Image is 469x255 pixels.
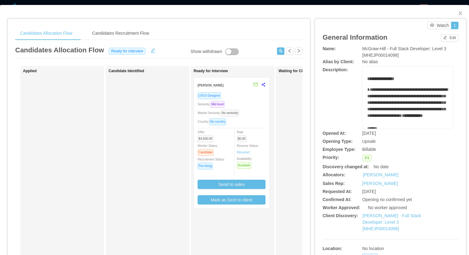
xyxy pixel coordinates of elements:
[198,144,218,154] span: Worker Status:
[295,47,302,55] button: icon: right
[237,150,250,155] a: Resume1
[362,46,446,58] span: McGraw-Hill - Full Stack Developer: Level 3 [MHEJP00014098]
[198,130,216,140] span: Offer:
[362,181,398,186] a: [PERSON_NAME]
[363,213,421,231] a: [PERSON_NAME] - Full Stack Developer: Level 3 [MHEJP00014098]
[198,120,229,123] span: Country:
[323,189,352,194] b: Requested At:
[286,47,293,55] button: icon: left
[323,213,358,218] b: Client Discovery:
[323,46,336,51] b: Name:
[198,158,225,168] span: Recruitment Status:
[323,205,360,210] b: Worker Approved:
[362,67,453,129] div: rdw-wrapper
[198,103,227,106] span: Seniority:
[367,76,448,138] div: rdw-editor
[362,59,378,64] span: No alias
[250,80,258,90] button: mail
[362,197,412,202] span: Opening no confirmed yet
[323,164,369,169] b: Discovery changed at:
[198,195,266,204] button: Mark as Sent to client
[362,189,376,194] span: [DATE]
[279,69,365,73] h1: Waiting for Client Approval
[323,197,351,202] b: Confirmed At:
[198,163,213,169] span: Pre-hiring
[148,47,158,53] button: icon: edit
[368,205,407,210] span: No worker approved
[237,130,249,140] span: Rate
[15,26,77,40] div: Candidates Allocation Flow
[362,245,430,252] div: No location
[323,147,355,152] b: Employee Type:
[458,11,463,16] i: icon: close
[237,135,247,142] span: $0.00
[221,110,239,117] span: No seniority
[323,131,346,136] b: Opened At:
[15,45,104,55] article: Candidates Allocation Flow
[323,67,348,72] b: Description:
[451,22,458,29] button: 1
[23,69,110,73] h1: Applied
[198,149,214,156] span: Candidate
[277,47,284,55] button: icon: usergroup-add
[198,92,221,99] span: UX/UI Designer
[194,69,280,73] h1: Ready for Interview
[198,135,213,142] span: $4,500.00
[363,172,399,178] a: [PERSON_NAME]
[323,172,345,177] b: Allocators:
[209,118,226,125] span: No country
[362,139,376,144] span: Upsale
[362,147,376,152] span: Billable
[198,84,224,87] strong: [PERSON_NAME]
[427,22,451,29] button: icon: eyeWatch
[198,111,242,115] span: Market Seniority:
[87,26,154,40] div: Candidates Recruitment Flow
[323,181,345,186] b: Sales Rep:
[373,164,389,169] span: No date
[323,139,353,144] b: Opening Type:
[190,48,222,55] div: Show withdrawn
[323,246,342,251] b: Location:
[323,59,354,64] b: Alias by Client:
[211,101,225,108] span: Mid level
[323,32,387,42] article: General Information
[237,144,259,154] span: Resume Status:
[109,48,145,55] span: Ready for interview
[237,162,251,169] span: Available
[441,34,458,42] button: icon: editEdit
[198,180,266,189] button: Send to sales
[362,155,372,161] span: P4
[452,5,469,22] button: Close
[237,157,254,167] span: Availability:
[261,82,266,87] span: share-alt
[109,69,195,73] h1: Candidate Identified
[362,131,376,136] span: [DATE]
[323,155,339,160] b: Priority:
